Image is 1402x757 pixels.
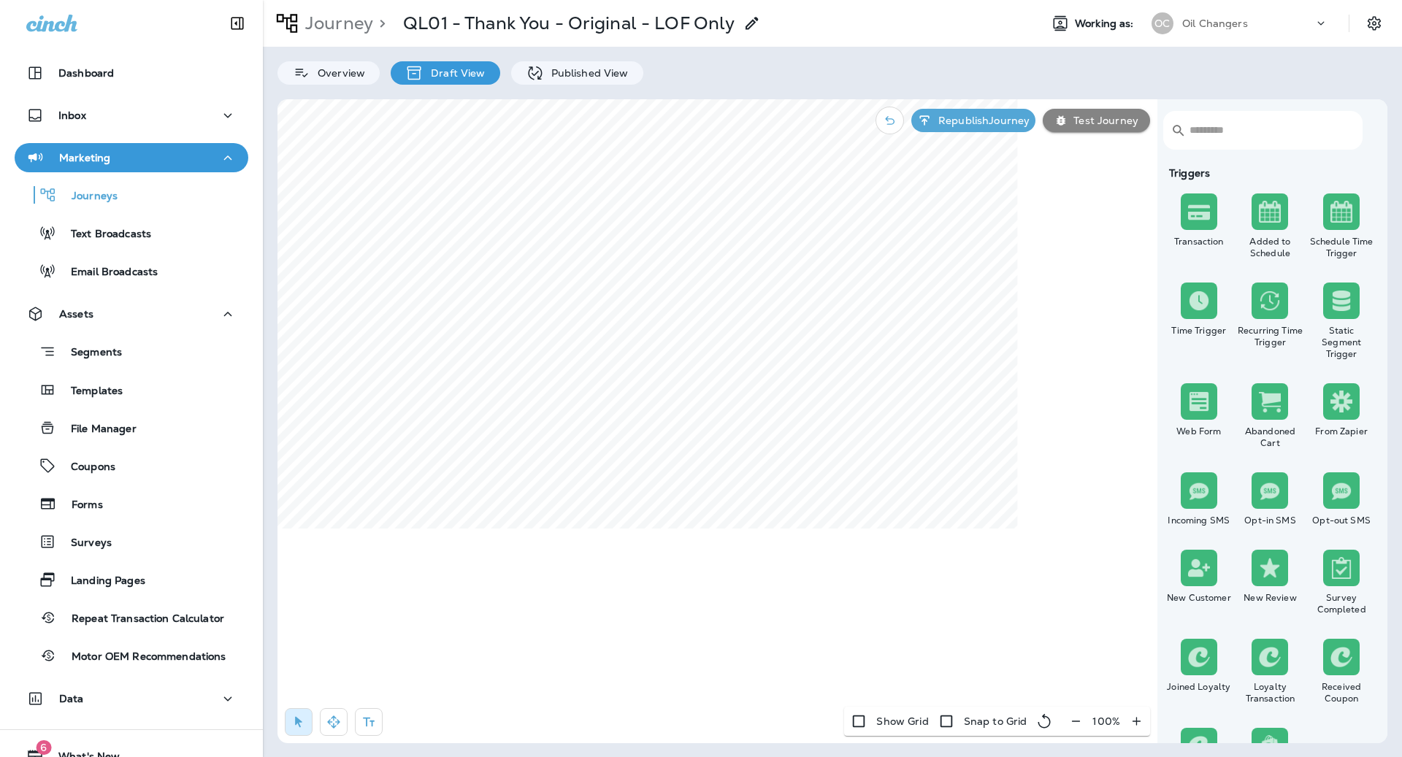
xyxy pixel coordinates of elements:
button: Marketing [15,143,248,172]
p: Draft View [424,67,485,79]
button: Text Broadcasts [15,218,248,248]
div: Incoming SMS [1166,515,1232,526]
button: Settings [1361,10,1387,36]
p: Surveys [56,537,112,550]
p: QL01 - Thank You - Original - LOF Only [403,12,735,34]
div: Static Segment Trigger [1309,325,1374,360]
div: Opt-in SMS [1238,515,1303,526]
div: New Review [1238,592,1303,604]
button: Inbox [15,101,248,130]
span: Working as: [1075,18,1137,30]
p: Overview [310,67,365,79]
div: Schedule Time Trigger [1309,236,1374,259]
p: Journey [299,12,373,34]
p: Email Broadcasts [56,266,158,280]
button: Landing Pages [15,564,248,595]
button: Surveys [15,526,248,557]
p: Text Broadcasts [56,228,151,242]
p: Inbox [58,109,86,121]
div: New Customer [1166,592,1232,604]
p: Segments [56,346,122,361]
button: Data [15,684,248,713]
div: Added to Schedule [1238,236,1303,259]
button: Collapse Sidebar [217,9,258,38]
button: Repeat Transaction Calculator [15,602,248,633]
button: Segments [15,336,248,367]
p: Show Grid [876,715,928,727]
p: Snap to Grid [964,715,1027,727]
div: Survey Completed [1309,592,1374,615]
p: Oil Changers [1182,18,1248,29]
button: Test Journey [1043,109,1150,132]
p: Landing Pages [56,575,145,588]
div: Transaction [1166,236,1232,247]
button: Forms [15,488,248,519]
button: RepublishJourney [911,109,1035,132]
div: Loyalty Transaction [1238,681,1303,704]
button: Journeys [15,180,248,210]
button: Motor OEM Recommendations [15,640,248,671]
div: From Zapier [1309,426,1374,437]
div: Abandoned Cart [1238,426,1303,449]
div: Triggers [1163,167,1377,179]
p: Coupons [56,461,115,474]
p: Templates [56,385,123,399]
div: OC [1152,12,1173,34]
p: File Manager [56,423,137,437]
p: Motor OEM Recommendations [57,650,226,664]
p: Forms [57,499,103,512]
p: Repeat Transaction Calculator [57,612,224,626]
button: Email Broadcasts [15,255,248,286]
p: Published View [544,67,629,79]
p: Marketing [59,152,110,164]
div: Time Trigger [1166,325,1232,337]
button: Templates [15,374,248,405]
div: Opt-out SMS [1309,515,1374,526]
div: Recurring Time Trigger [1238,325,1303,348]
p: Dashboard [58,67,114,79]
button: Dashboard [15,58,248,88]
p: Test Journey [1068,115,1138,126]
p: 100 % [1092,715,1120,727]
span: 6 [36,740,51,755]
p: > [373,12,386,34]
button: Assets [15,299,248,328]
button: File Manager [15,412,248,443]
p: Journeys [57,190,118,204]
p: Assets [59,308,93,320]
div: Received Coupon [1309,681,1374,704]
p: Data [59,693,84,704]
div: Web Form [1166,426,1232,437]
button: Coupons [15,450,248,481]
div: Joined Loyalty [1166,681,1232,693]
p: Republish Journey [932,115,1030,126]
